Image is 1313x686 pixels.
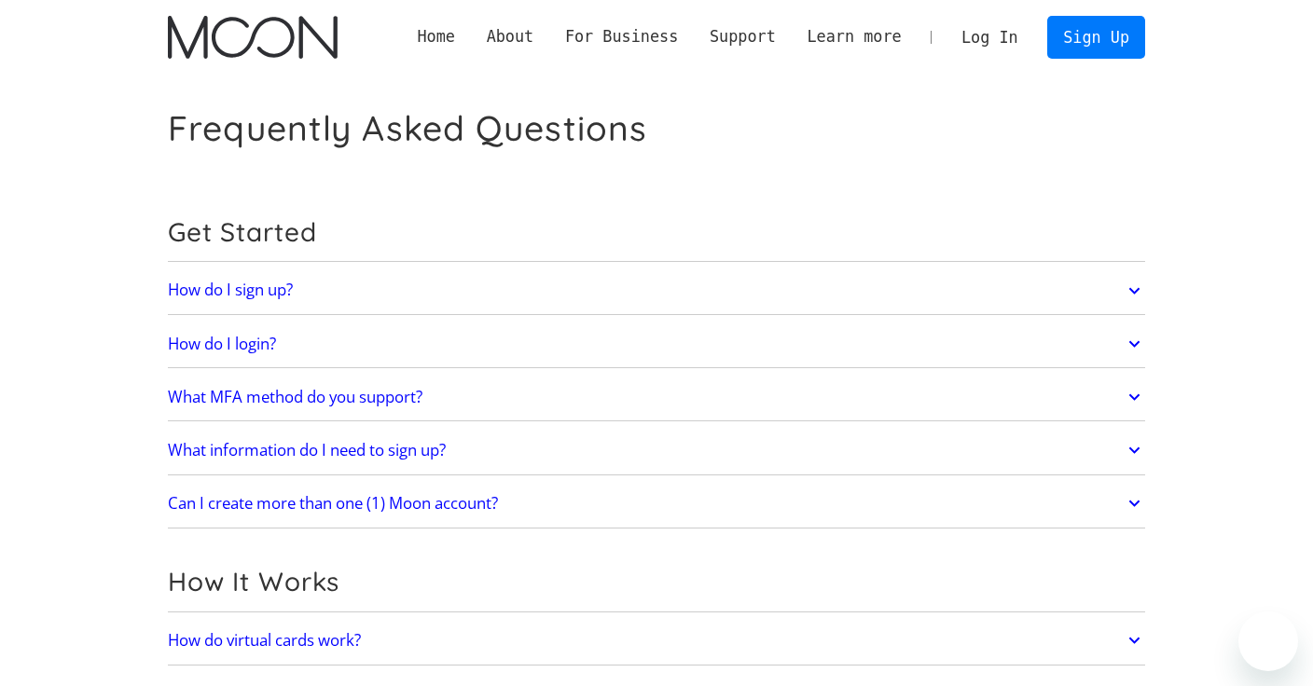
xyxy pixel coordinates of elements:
[168,16,337,59] a: home
[792,25,918,48] div: Learn more
[168,335,276,353] h2: How do I login?
[168,216,1145,248] h2: Get Started
[168,494,498,513] h2: Can I create more than one (1) Moon account?
[549,25,694,48] div: For Business
[168,377,1145,417] a: What MFA method do you support?
[168,441,446,460] h2: What information do I need to sign up?
[168,566,1145,597] h2: How It Works
[168,281,293,299] h2: How do I sign up?
[168,388,422,406] h2: What MFA method do you support?
[168,271,1145,310] a: How do I sign up?
[487,25,534,48] div: About
[168,16,337,59] img: Moon Logo
[402,25,471,48] a: Home
[565,25,678,48] div: For Business
[168,621,1145,660] a: How do virtual cards work?
[168,431,1145,470] a: What information do I need to sign up?
[1047,16,1144,58] a: Sign Up
[946,17,1033,58] a: Log In
[168,631,361,650] h2: How do virtual cards work?
[694,25,791,48] div: Support
[710,25,776,48] div: Support
[807,25,901,48] div: Learn more
[1238,611,1298,671] iframe: Button to launch messaging window
[471,25,549,48] div: About
[168,484,1145,523] a: Can I create more than one (1) Moon account?
[168,107,647,149] h1: Frequently Asked Questions
[168,324,1145,364] a: How do I login?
